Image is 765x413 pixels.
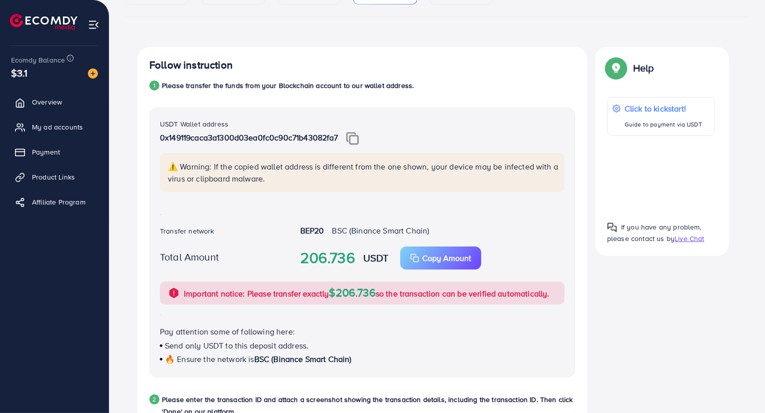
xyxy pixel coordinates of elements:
[332,225,429,236] span: BSC (Binance Smart Chain)
[160,131,565,145] p: 0x149119caca3a1300d03ea0fc0c90c71b43082fa7
[168,160,559,184] p: ⚠️ Warning: If the copied wallet address is different from the one shown, your device may be infe...
[723,368,758,405] iframe: Chat
[32,197,85,207] span: Affiliate Program
[329,284,376,300] span: $206.736
[7,192,101,212] a: Affiliate Program
[675,233,704,243] span: Live Chat
[168,287,180,299] img: alert
[7,117,101,137] a: My ad accounts
[149,80,159,90] div: 1
[184,286,550,299] p: Important notice: Please transfer exactly so the transaction can be verified automatically.
[607,59,625,77] img: Popup guide
[7,142,101,162] a: Payment
[7,92,101,112] a: Overview
[32,172,75,182] span: Product Links
[88,68,98,78] img: image
[32,122,83,132] span: My ad accounts
[7,167,101,187] a: Product Links
[607,222,617,232] img: Popup guide
[625,102,702,114] p: Click to kickstart!
[149,59,233,71] h4: Follow instruction
[625,118,702,130] p: Guide to payment via USDT
[607,222,702,243] span: If you have any problem, please contact us by
[400,246,481,269] button: Copy Amount
[88,19,99,30] img: menu
[10,14,77,29] img: logo
[165,353,254,364] span: 🔥 Ensure the network is
[11,55,65,65] span: Ecomdy Balance
[300,225,324,236] strong: BEP20
[160,226,214,236] label: Transfer network
[160,325,565,337] p: Pay attention some of following here:
[254,353,352,364] span: BSC (Binance Smart Chain)
[160,119,228,129] label: USDT Wallet address
[149,394,159,404] div: 2
[160,249,219,264] label: Total Amount
[32,97,62,107] span: Overview
[11,65,28,80] span: $3.1
[346,132,359,145] img: img
[300,247,355,269] strong: 206.736
[32,147,60,157] span: Payment
[160,339,565,351] p: Send only USDT to this deposit address.
[162,79,414,91] p: Please transfer the funds from your Blockchain account to our wallet address.
[363,250,389,265] strong: USDT
[422,252,471,264] p: Copy Amount
[633,62,654,74] p: Help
